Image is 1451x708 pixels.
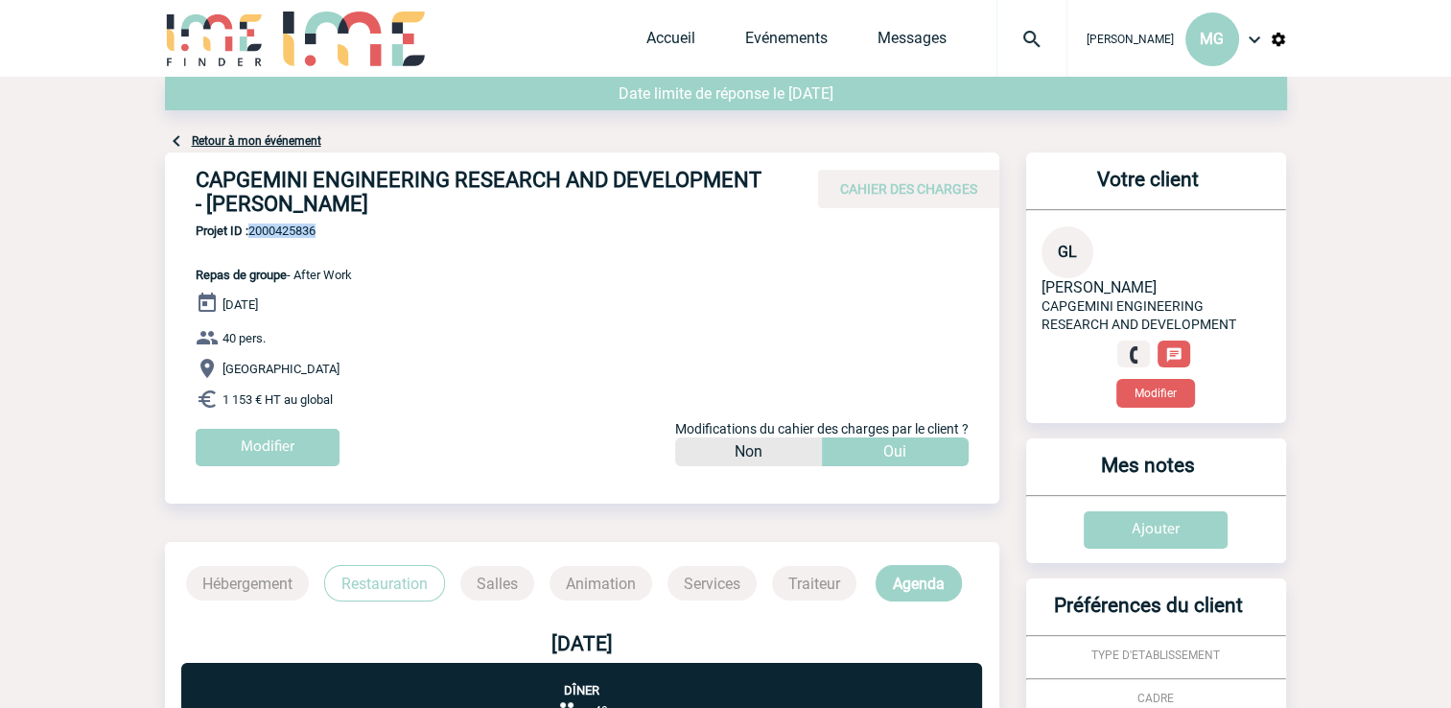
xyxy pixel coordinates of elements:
span: Modifications du cahier des charges par le client ? [675,421,969,437]
a: Messages [878,29,947,56]
span: 2000425836 [196,224,352,238]
span: CAHIER DES CHARGES [840,181,977,197]
span: CAPGEMINI ENGINEERING RESEARCH AND DEVELOPMENT [1041,298,1236,332]
span: Date limite de réponse le [DATE] [619,84,833,103]
img: chat-24-px-w.png [1165,346,1182,364]
span: CADRE [1137,692,1174,705]
h3: Préférences du client [1034,594,1263,635]
input: Modifier [196,429,339,466]
p: Salles [460,566,534,601]
p: Restauration [324,565,445,602]
p: Dîner [181,663,982,697]
span: [PERSON_NAME] [1087,33,1174,46]
span: 1 153 € HT au global [222,392,333,407]
span: [PERSON_NAME] [1041,278,1157,296]
span: 40 pers. [222,331,266,345]
p: Oui [883,437,906,466]
p: Traiteur [772,566,856,601]
a: Evénements [745,29,828,56]
input: Ajouter [1084,511,1228,549]
span: [GEOGRAPHIC_DATA] [222,362,339,376]
h3: Mes notes [1034,454,1263,495]
p: Non [735,437,762,466]
p: Animation [550,566,652,601]
button: Modifier [1116,379,1195,408]
p: Agenda [876,565,962,602]
b: [DATE] [551,632,613,655]
img: fixe.png [1125,346,1142,364]
span: [DATE] [222,297,258,312]
h3: Votre client [1034,168,1263,209]
img: IME-Finder [165,12,265,66]
span: MG [1200,30,1224,48]
a: Retour à mon événement [192,134,321,148]
span: - After Work [196,268,352,282]
span: Repas de groupe [196,268,287,282]
span: GL [1058,243,1077,261]
p: Services [667,566,757,601]
a: Accueil [646,29,695,56]
b: Projet ID : [196,224,248,238]
h4: CAPGEMINI ENGINEERING RESEARCH AND DEVELOPMENT - [PERSON_NAME] [196,168,771,216]
p: Hébergement [186,566,309,601]
span: TYPE D'ETABLISSEMENT [1091,649,1220,662]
